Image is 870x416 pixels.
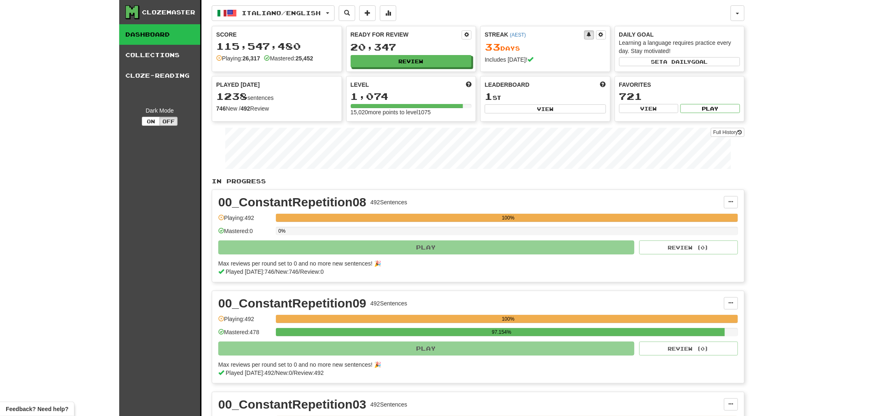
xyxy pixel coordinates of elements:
[160,117,178,126] button: Off
[218,297,366,310] div: 00_ConstantRepetition09
[380,5,396,21] button: More stats
[711,128,745,137] a: Full History
[485,41,500,53] span: 33
[218,342,634,356] button: Play
[370,198,407,206] div: 492 Sentences
[216,91,338,102] div: sentences
[119,65,200,86] a: Cloze-Reading
[216,30,338,39] div: Score
[218,259,733,268] div: Max reviews per round set to 0 and no more new sentences! 🎉
[294,370,324,376] span: Review: 492
[600,81,606,89] span: This week in points, UTC
[212,5,335,21] button: Italiano/English
[218,214,272,227] div: Playing: 492
[351,30,462,39] div: Ready for Review
[292,370,294,376] span: /
[680,104,740,113] button: Play
[216,54,260,62] div: Playing:
[370,400,407,409] div: 492 Sentences
[216,104,338,113] div: New / Review
[619,57,740,66] button: Seta dailygoal
[216,41,338,51] div: 115,547,480
[351,91,472,102] div: 1,074
[639,240,738,254] button: Review (0)
[339,5,355,21] button: Search sentences
[216,90,248,102] span: 1238
[619,81,740,89] div: Favorites
[276,370,292,376] span: New: 0
[216,81,260,89] span: Played [DATE]
[359,5,376,21] button: Add sentence to collection
[351,81,369,89] span: Level
[218,328,272,342] div: Mastered: 478
[370,299,407,307] div: 492 Sentences
[274,268,276,275] span: /
[639,342,738,356] button: Review (0)
[274,370,276,376] span: /
[351,42,472,52] div: 20,347
[278,328,725,336] div: 97.154%
[485,30,584,39] div: Streak
[242,9,321,16] span: Italiano / English
[119,24,200,45] a: Dashboard
[351,55,472,67] button: Review
[466,81,472,89] span: Score more points to level up
[218,398,366,411] div: 00_ConstantRepetition03
[243,55,260,62] strong: 26,317
[300,268,324,275] span: Review: 0
[619,39,740,55] div: Learning a language requires practice every day. Stay motivated!
[278,214,738,222] div: 100%
[241,105,250,112] strong: 492
[510,32,526,38] a: (AEST)
[119,45,200,65] a: Collections
[296,55,313,62] strong: 25,452
[226,370,274,376] span: Played [DATE]: 492
[298,268,300,275] span: /
[218,240,634,254] button: Play
[212,177,745,185] p: In Progress
[278,315,738,323] div: 100%
[485,90,493,102] span: 1
[619,91,740,102] div: 721
[218,315,272,328] div: Playing: 492
[142,117,160,126] button: On
[142,8,195,16] div: Clozemaster
[485,104,606,113] button: View
[485,81,530,89] span: Leaderboard
[485,91,606,102] div: st
[485,55,606,64] div: Includes [DATE]!
[226,268,274,275] span: Played [DATE]: 746
[276,268,298,275] span: New: 746
[619,104,679,113] button: View
[6,405,68,413] span: Open feedback widget
[664,59,692,65] span: a daily
[216,105,226,112] strong: 746
[485,42,606,53] div: Day s
[218,196,366,208] div: 00_ConstantRepetition08
[218,227,272,240] div: Mastered: 0
[619,30,740,39] div: Daily Goal
[218,361,733,369] div: Max reviews per round set to 0 and no more new sentences! 🎉
[125,106,194,115] div: Dark Mode
[351,108,472,116] div: 15,020 more points to level 1075
[264,54,313,62] div: Mastered:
